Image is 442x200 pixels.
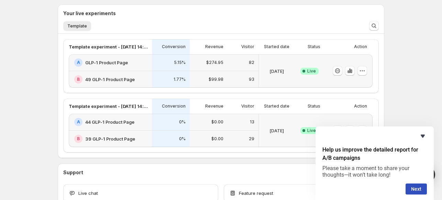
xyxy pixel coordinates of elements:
h2: 49 GLP-1 Product Page [85,76,135,83]
p: $99.98 [209,77,223,82]
p: Started date [264,103,289,109]
button: Search and filter results [369,21,379,31]
span: Live [307,68,316,74]
h2: A [77,119,80,125]
h3: Your live experiments [63,10,116,17]
button: Hide survey [419,132,427,140]
h2: A [77,60,80,65]
p: Status [308,103,320,109]
p: Action [354,44,367,49]
span: Live [307,128,316,133]
h2: B [77,136,80,142]
p: 13 [250,119,254,125]
p: $0.00 [211,136,223,142]
h2: GLP-1 Product Page [85,59,128,66]
p: Action [354,103,367,109]
p: Status [308,44,320,49]
h3: Support [63,169,83,176]
p: [DATE] [269,68,284,75]
span: Live chat [78,190,98,197]
p: Visitor [241,103,254,109]
h2: B [77,77,80,82]
p: Revenue [205,103,223,109]
p: 93 [249,77,254,82]
p: Template experiment - [DATE] 14:24:50 [69,103,148,110]
p: Please take a moment to share your thoughts—it won’t take long! [322,165,427,178]
span: Feature request [239,190,273,197]
p: $274.95 [206,60,223,65]
h2: Help us improve the detailed report for A/B campaigns [322,146,427,162]
p: $0.00 [211,119,223,125]
p: 82 [249,60,254,65]
p: 0% [179,136,186,142]
p: 29 [249,136,254,142]
p: 1.77% [174,77,186,82]
p: Visitor [241,44,254,49]
button: Next question [406,184,427,195]
p: Conversion [162,103,186,109]
p: [DATE] [269,127,284,134]
span: Template [67,23,87,29]
p: 0% [179,119,186,125]
h2: 44 GLP-1 Product Page [85,119,134,125]
p: Conversion [162,44,186,49]
p: 5.15% [174,60,186,65]
p: Template experiment - [DATE] 14:22:13 [69,43,148,50]
p: Revenue [205,44,223,49]
h2: 39 GLP-1 Product Page [85,135,135,142]
div: Help us improve the detailed report for A/B campaigns [322,132,427,195]
p: Started date [264,44,289,49]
